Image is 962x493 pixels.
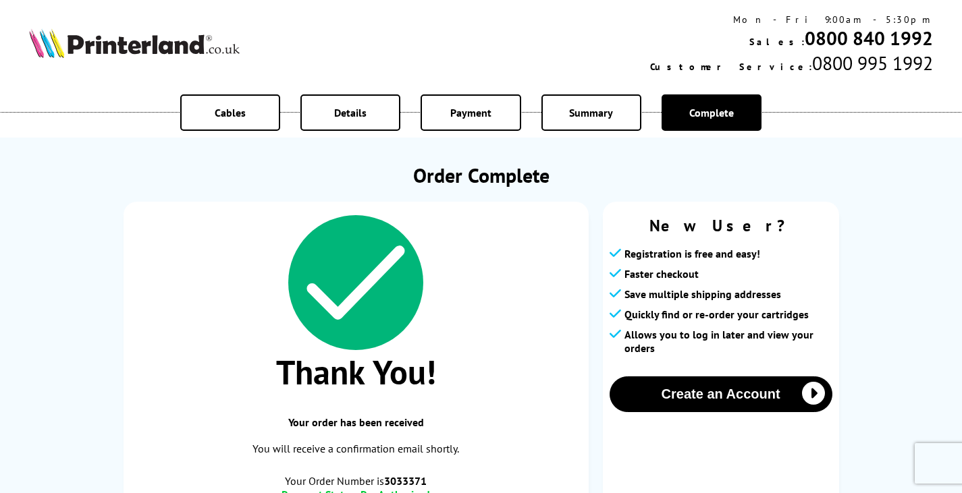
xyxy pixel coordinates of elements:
[450,106,491,119] span: Payment
[137,415,575,429] span: Your order has been received
[29,28,240,58] img: Printerland Logo
[137,350,575,394] span: Thank You!
[124,162,839,188] h1: Order Complete
[624,247,760,260] span: Registration is free and easy!
[624,267,699,281] span: Faster checkout
[610,215,832,236] span: New User?
[650,13,933,26] div: Mon - Fri 9:00am - 5:30pm
[624,287,781,301] span: Save multiple shipping addresses
[215,106,246,119] span: Cables
[334,106,367,119] span: Details
[137,474,575,488] span: Your Order Number is
[650,61,812,73] span: Customer Service:
[805,26,933,51] a: 0800 840 1992
[812,51,933,76] span: 0800 995 1992
[624,328,832,355] span: Allows you to log in later and view your orders
[689,106,734,119] span: Complete
[137,440,575,458] p: You will receive a confirmation email shortly.
[749,36,805,48] span: Sales:
[610,376,832,412] button: Create an Account
[624,308,809,321] span: Quickly find or re-order your cartridges
[384,474,427,488] b: 3033371
[569,106,613,119] span: Summary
